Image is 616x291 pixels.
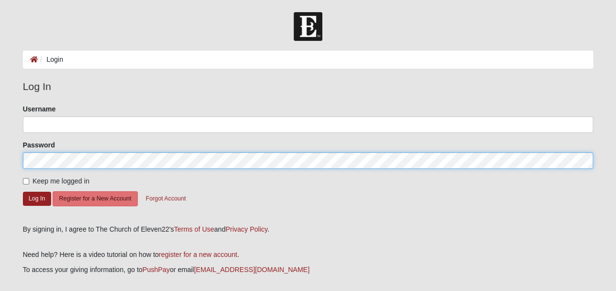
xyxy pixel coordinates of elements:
label: Username [23,104,56,114]
a: Terms of Use [174,225,214,233]
a: PushPay [143,266,170,273]
button: Register for a New Account [53,191,137,206]
p: To access your giving information, go to or email [23,265,594,275]
a: [EMAIL_ADDRESS][DOMAIN_NAME] [194,266,309,273]
button: Forgot Account [139,191,192,206]
img: Church of Eleven22 Logo [294,12,322,41]
input: Keep me logged in [23,178,29,184]
a: Privacy Policy [225,225,267,233]
a: register for a new account [159,251,237,258]
button: Log In [23,192,51,206]
span: Keep me logged in [33,177,90,185]
div: By signing in, I agree to The Church of Eleven22's and . [23,224,594,235]
li: Login [38,55,63,65]
legend: Log In [23,79,594,94]
label: Password [23,140,55,150]
p: Need help? Here is a video tutorial on how to . [23,250,594,260]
